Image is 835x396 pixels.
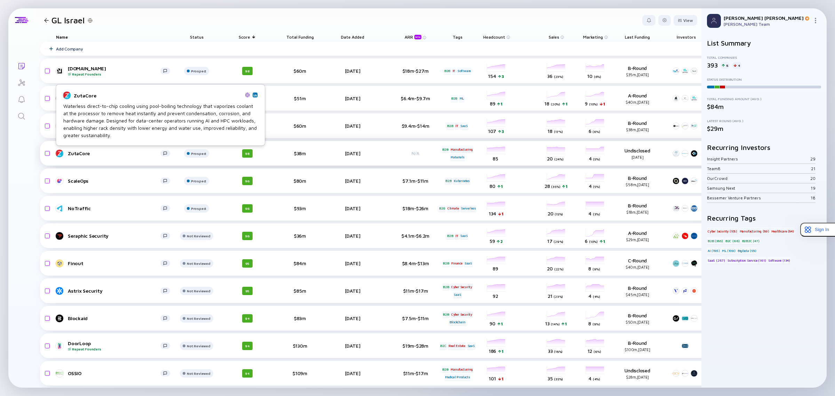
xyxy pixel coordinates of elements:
[707,119,821,123] div: Latest Round (Avg.)
[333,370,372,376] div: [DATE]
[810,176,816,181] div: 20
[393,343,438,349] div: $19m-$28m
[228,32,267,42] div: Score
[8,90,34,107] a: Reminders
[242,369,253,378] div: 94
[739,228,770,235] div: Manufacturing (89)
[451,260,463,267] div: Finance
[438,205,446,212] div: B2G
[8,107,34,124] a: Search
[549,34,559,40] span: Sales
[187,316,210,320] div: Not Reviewed
[68,233,160,239] div: Seraphic Security
[455,232,459,239] div: IT
[450,154,465,161] div: Materials
[615,285,660,297] div: B-Round
[56,204,176,213] a: NoTraffic
[242,287,253,295] div: 95
[277,370,323,376] div: $109m
[707,125,821,132] div: $29m
[615,72,660,77] div: $35m, [DATE]
[583,34,603,40] span: Marketing
[187,344,210,348] div: Not Reviewed
[56,287,176,295] a: Astrix Security
[393,233,438,239] div: $4.1m-$6.2m
[615,65,660,77] div: B-Round
[393,95,438,101] div: $6.4m-$9.7m
[56,149,176,158] a: ZutaCore
[615,340,660,352] div: B-Round
[63,102,257,139] div: Waterless direct-to-chip cooling using pool-boiling technology that vaporizes coolant at the proc...
[707,237,724,244] div: B2B (385)
[242,177,253,185] div: 96
[707,214,821,222] h2: Recurring Tags
[191,179,206,183] div: Prospect
[393,315,438,321] div: $7.5m-$11m
[615,265,660,269] div: $40m, [DATE]
[448,342,466,349] div: Real Estate
[414,35,421,39] div: beta
[393,205,438,211] div: $18m-$26m
[450,366,473,373] div: Manufacturing
[464,260,472,267] div: SaaS
[393,151,438,156] div: N/A
[333,315,372,321] div: [DATE]
[8,57,34,74] a: Lists
[191,151,206,156] div: Prospect
[253,93,257,97] img: ZutaCore Linkedin Page
[707,39,821,47] h2: List Summary
[674,15,697,26] button: View
[727,257,767,264] div: Subscription Service (161)
[707,195,811,200] div: Bessemer Venture Partners
[615,203,660,214] div: B-Round
[707,176,810,181] div: OurCrowd
[725,237,740,244] div: B2C (66)
[405,34,423,39] div: ARR
[615,230,660,242] div: A-Round
[445,177,452,184] div: B2B
[333,343,372,349] div: [DATE]
[242,67,253,75] div: 98
[50,32,176,42] div: Name
[56,65,176,76] a: [DOMAIN_NAME]Repeat Founders
[190,34,204,40] span: Status
[277,68,323,74] div: $60m
[615,100,660,104] div: $40m, [DATE]
[707,14,721,28] img: Profile Picture
[393,288,438,294] div: $11m-$17m
[721,62,730,69] div: 8
[442,366,449,373] div: B2B
[439,342,447,349] div: B2C
[242,149,253,158] div: 98
[333,95,372,101] div: [DATE]
[333,178,372,184] div: [DATE]
[56,232,176,240] a: Seraphic Security
[452,68,456,74] div: IT
[333,68,372,74] div: [DATE]
[615,258,660,269] div: C-Round
[707,247,720,254] div: AI (186)
[187,261,210,266] div: Not Reviewed
[442,260,450,267] div: B2B
[707,228,738,235] div: Cyber Security (105)
[467,342,476,349] div: SaaS
[707,185,811,191] div: Samsung Next
[615,93,660,104] div: A-Round
[393,260,438,266] div: $8.4m-$13m
[242,314,253,323] div: 94
[444,68,451,74] div: B2B
[707,103,821,110] div: $84m
[707,62,718,69] div: 393
[446,232,454,239] div: B2B
[333,288,372,294] div: [DATE]
[68,178,160,184] div: ScaleOps
[451,283,473,290] div: Cyber Security
[277,95,323,101] div: $51m
[333,205,372,211] div: [DATE]
[615,175,660,187] div: B-Round
[68,288,160,294] div: Astrix Security
[393,123,438,129] div: $9.4m-$14m
[444,374,471,381] div: Medical Products
[450,146,473,153] div: Manufacturing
